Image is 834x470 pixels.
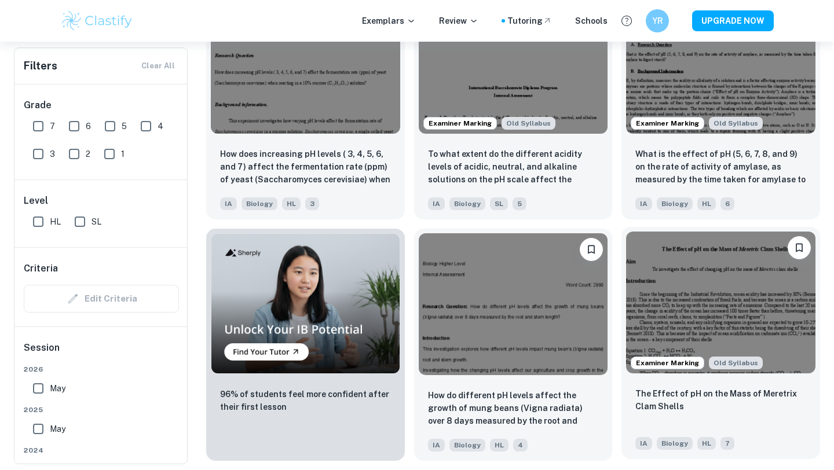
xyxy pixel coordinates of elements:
h6: Criteria [24,262,58,276]
span: IA [220,197,237,210]
button: Bookmark [788,236,811,259]
span: Old Syllabus [709,357,763,369]
h6: Grade [24,98,179,112]
h6: Session [24,341,179,364]
span: IA [428,439,445,451]
span: 2024 [24,445,179,456]
a: Examiner MarkingStarting from the May 2025 session, the Biology IA requirements have changed. It'... [621,229,820,461]
p: To what extent do the different acidity levels of acidic, neutral, and alkaline solutions on the ... [428,148,599,187]
p: How does increasing pH levels ( 3, 4, 5, 6, and 7) affect the fermentation rate (ppm) of yeast (S... [220,148,391,187]
span: Biology [657,197,693,210]
span: May [50,382,65,395]
span: Biology [657,437,693,450]
span: May [50,423,65,435]
span: 5 [513,197,526,210]
div: Starting from the May 2025 session, the Biology IA requirements have changed. It's OK to refer to... [502,117,555,130]
img: Clastify logo [60,9,134,32]
span: SL [92,215,101,228]
button: Bookmark [580,238,603,261]
a: Schools [575,14,608,27]
span: HL [697,197,716,210]
span: 1 [121,148,125,160]
h6: Level [24,194,179,208]
span: 6 [720,197,734,210]
h6: Filters [24,58,57,74]
img: Biology IA example thumbnail: How do different pH levels affect the gr [419,233,608,375]
p: How do different pH levels affect the growth of mung beans (Vigna radiata) over 8 days measured b... [428,389,599,428]
span: IA [635,437,652,450]
span: Examiner Marking [631,358,704,368]
span: HL [282,197,301,210]
h6: YR [651,14,664,27]
button: UPGRADE NOW [692,10,774,31]
span: Old Syllabus [709,117,763,130]
div: Criteria filters are unavailable when searching by topic [24,285,179,313]
a: BookmarkHow do different pH levels affect the growth of mung beans (Vigna radiata) over 8 days me... [414,229,613,461]
button: YR [646,9,669,32]
img: Biology IA example thumbnail: The Effect of pH on the Mass of Meretrix [626,232,815,373]
span: 2025 [24,405,179,415]
a: Thumbnail96% of students feel more confident after their first lesson [206,229,405,461]
span: Biology [242,197,277,210]
span: HL [697,437,716,450]
span: Biology [449,197,485,210]
button: Help and Feedback [617,11,637,31]
span: IA [635,197,652,210]
span: 2026 [24,364,179,374]
span: IA [428,197,445,210]
span: HL [50,215,61,228]
span: SL [490,197,508,210]
span: HL [490,439,509,451]
span: 5 [122,120,127,133]
span: 3 [305,197,319,210]
span: 6 [86,120,91,133]
span: Examiner Marking [631,118,704,128]
span: 4 [158,120,163,133]
span: Old Syllabus [502,117,555,130]
span: 3 [50,148,55,160]
p: Exemplars [362,14,416,27]
p: 96% of students feel more confident after their first lesson [220,388,391,413]
span: Examiner Marking [424,118,496,128]
p: The Effect of pH on the Mass of Meretrix Clam Shells [635,387,806,413]
img: Thumbnail [211,233,400,374]
div: Starting from the May 2025 session, the Biology IA requirements have changed. It's OK to refer to... [709,117,763,130]
span: 2 [86,148,90,160]
a: Tutoring [507,14,552,27]
span: 4 [513,439,528,451]
div: Starting from the May 2025 session, the Biology IA requirements have changed. It's OK to refer to... [709,357,763,369]
span: 7 [50,120,55,133]
p: Review [439,14,478,27]
p: What is the effect of pH (5, 6, 7, 8, and 9) on the rate of activity of amylase, as measured by t... [635,148,806,187]
span: Biology [449,439,485,451]
span: 7 [720,437,734,450]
